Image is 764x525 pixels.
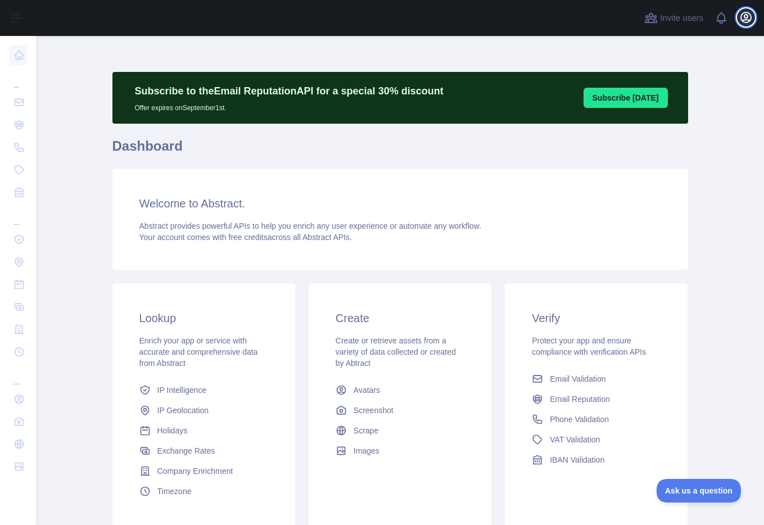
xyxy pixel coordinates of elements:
[532,336,646,356] span: Protect your app and ensure compliance with verification APIs
[135,83,444,99] p: Subscribe to the Email Reputation API for a special 30 % discount
[139,196,661,211] h3: Welcome to Abstract.
[584,88,668,108] button: Subscribe [DATE]
[157,384,207,396] span: IP Intelligence
[135,420,273,441] a: Holidays
[336,336,456,368] span: Create or retrieve assets from a variety of data collected or created by Abtract
[9,67,27,90] div: ...
[9,364,27,387] div: ...
[229,233,268,242] span: free credits
[135,99,444,112] p: Offer expires on September 1st.
[642,9,706,27] button: Invite users
[657,479,742,503] iframe: Toggle Customer Support
[527,429,665,450] a: VAT Validation
[527,450,665,470] a: IBAN Validation
[9,205,27,227] div: ...
[135,481,273,501] a: Timezone
[331,420,469,441] a: Scrape
[354,425,378,436] span: Scrape
[139,336,258,368] span: Enrich your app or service with accurate and comprehensive data from Abstract
[157,465,233,477] span: Company Enrichment
[660,12,703,25] span: Invite users
[157,405,209,416] span: IP Geolocation
[331,380,469,400] a: Avatars
[527,389,665,409] a: Email Reputation
[527,369,665,389] a: Email Validation
[336,310,464,326] h3: Create
[550,434,600,445] span: VAT Validation
[135,380,273,400] a: IP Intelligence
[139,310,268,326] h3: Lookup
[139,221,482,230] span: Abstract provides powerful APIs to help you enrich any user experience or automate any workflow.
[550,373,605,384] span: Email Validation
[157,425,188,436] span: Holidays
[157,445,215,456] span: Exchange Rates
[532,310,661,326] h3: Verify
[354,445,379,456] span: Images
[139,233,352,242] span: Your account comes with across all Abstract APIs.
[550,414,609,425] span: Phone Validation
[135,461,273,481] a: Company Enrichment
[354,405,394,416] span: Screenshot
[331,400,469,420] a: Screenshot
[527,409,665,429] a: Phone Validation
[135,441,273,461] a: Exchange Rates
[135,400,273,420] a: IP Geolocation
[157,486,192,497] span: Timezone
[550,454,604,465] span: IBAN Validation
[550,393,610,405] span: Email Reputation
[112,137,688,164] h1: Dashboard
[331,441,469,461] a: Images
[354,384,380,396] span: Avatars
